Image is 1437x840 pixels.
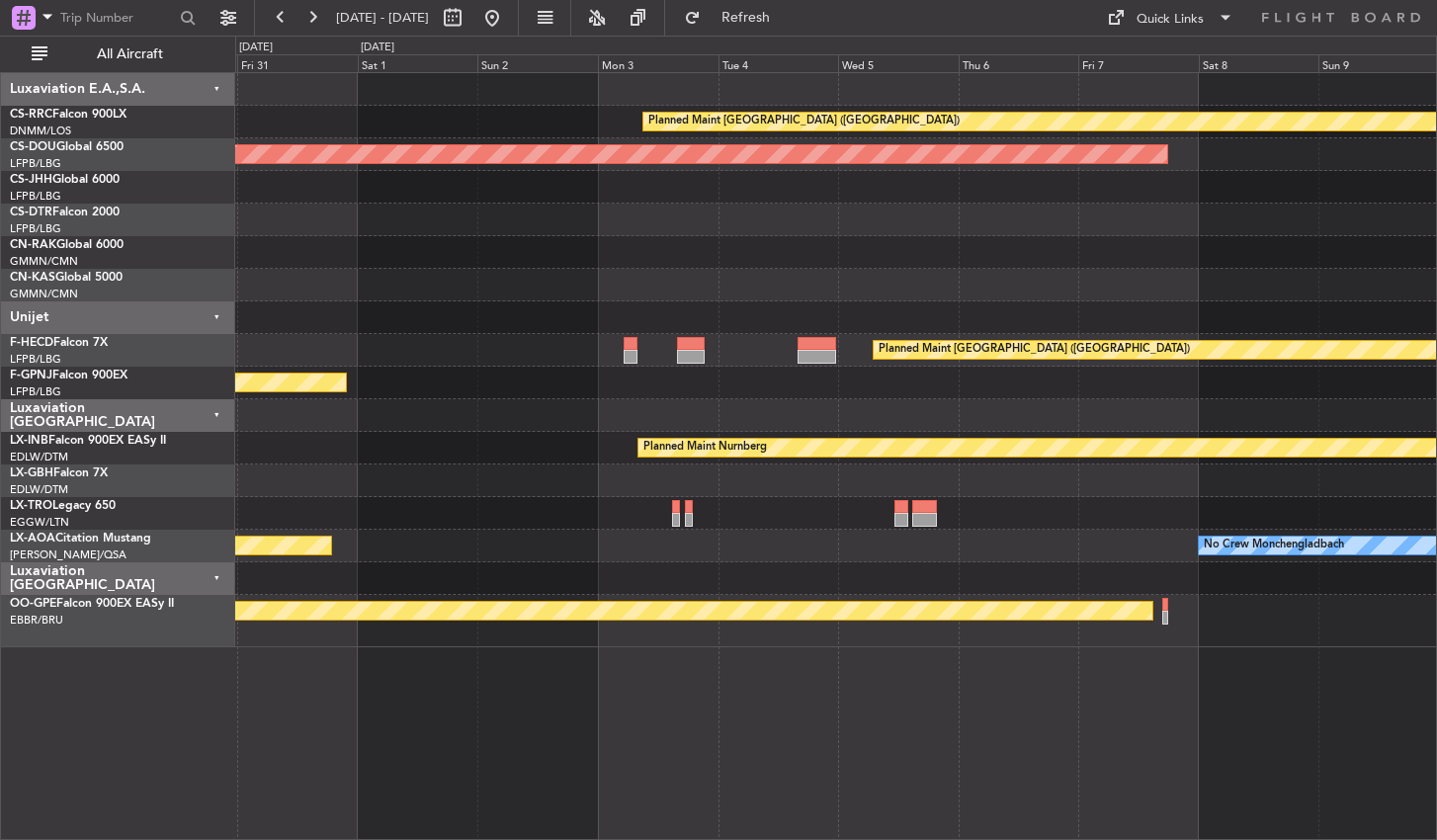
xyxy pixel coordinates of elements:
[643,433,767,462] div: Planned Maint Nurnberg
[10,533,151,545] a: LX-AOACitation Mustang
[10,337,108,349] a: F-HECDFalcon 7X
[10,254,78,269] a: GMMN/CMN
[10,370,52,381] span: F-GPNJ
[10,141,124,153] a: CS-DOUGlobal 6500
[879,335,1190,365] div: Planned Maint [GEOGRAPHIC_DATA] ([GEOGRAPHIC_DATA])
[1097,2,1243,34] button: Quick Links
[10,207,120,218] a: CS-DTRFalcon 2000
[239,40,273,56] div: [DATE]
[10,613,63,628] a: EBBR/BRU
[10,239,56,251] span: CN-RAK
[10,239,124,251] a: CN-RAKGlobal 6000
[51,47,209,61] span: All Aircraft
[10,482,68,497] a: EDLW/DTM
[60,3,174,33] input: Trip Number
[10,156,61,171] a: LFPB/LBG
[10,467,53,479] span: LX-GBH
[10,109,52,121] span: CS-RRC
[675,2,794,34] button: Refresh
[1137,10,1204,30] div: Quick Links
[361,40,394,56] div: [DATE]
[10,467,108,479] a: LX-GBHFalcon 7X
[10,352,61,367] a: LFPB/LBG
[705,11,788,25] span: Refresh
[10,500,52,512] span: LX-TRO
[10,189,61,204] a: LFPB/LBG
[10,124,71,138] a: DNMM/LOS
[10,272,123,284] a: CN-KASGlobal 5000
[22,39,214,70] button: All Aircraft
[718,54,839,72] div: Tue 4
[1204,531,1344,560] div: No Crew Monchengladbach
[598,54,718,72] div: Mon 3
[10,174,52,186] span: CS-JHH
[10,370,127,381] a: F-GPNJFalcon 900EX
[10,272,55,284] span: CN-KAS
[358,54,478,72] div: Sat 1
[10,598,56,610] span: OO-GPE
[648,107,960,136] div: Planned Maint [GEOGRAPHIC_DATA] ([GEOGRAPHIC_DATA])
[10,515,69,530] a: EGGW/LTN
[10,384,61,399] a: LFPB/LBG
[10,141,56,153] span: CS-DOU
[1078,54,1199,72] div: Fri 7
[10,207,52,218] span: CS-DTR
[10,533,55,545] span: LX-AOA
[10,287,78,301] a: GMMN/CMN
[237,54,358,72] div: Fri 31
[1199,54,1319,72] div: Sat 8
[10,435,166,447] a: LX-INBFalcon 900EX EASy II
[10,547,127,562] a: [PERSON_NAME]/QSA
[477,54,598,72] div: Sun 2
[10,174,120,186] a: CS-JHHGlobal 6000
[959,54,1079,72] div: Thu 6
[10,598,174,610] a: OO-GPEFalcon 900EX EASy II
[10,450,68,464] a: EDLW/DTM
[10,337,53,349] span: F-HECD
[336,9,429,27] span: [DATE] - [DATE]
[10,221,61,236] a: LFPB/LBG
[10,500,116,512] a: LX-TROLegacy 650
[10,435,48,447] span: LX-INB
[10,109,127,121] a: CS-RRCFalcon 900LX
[838,54,959,72] div: Wed 5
